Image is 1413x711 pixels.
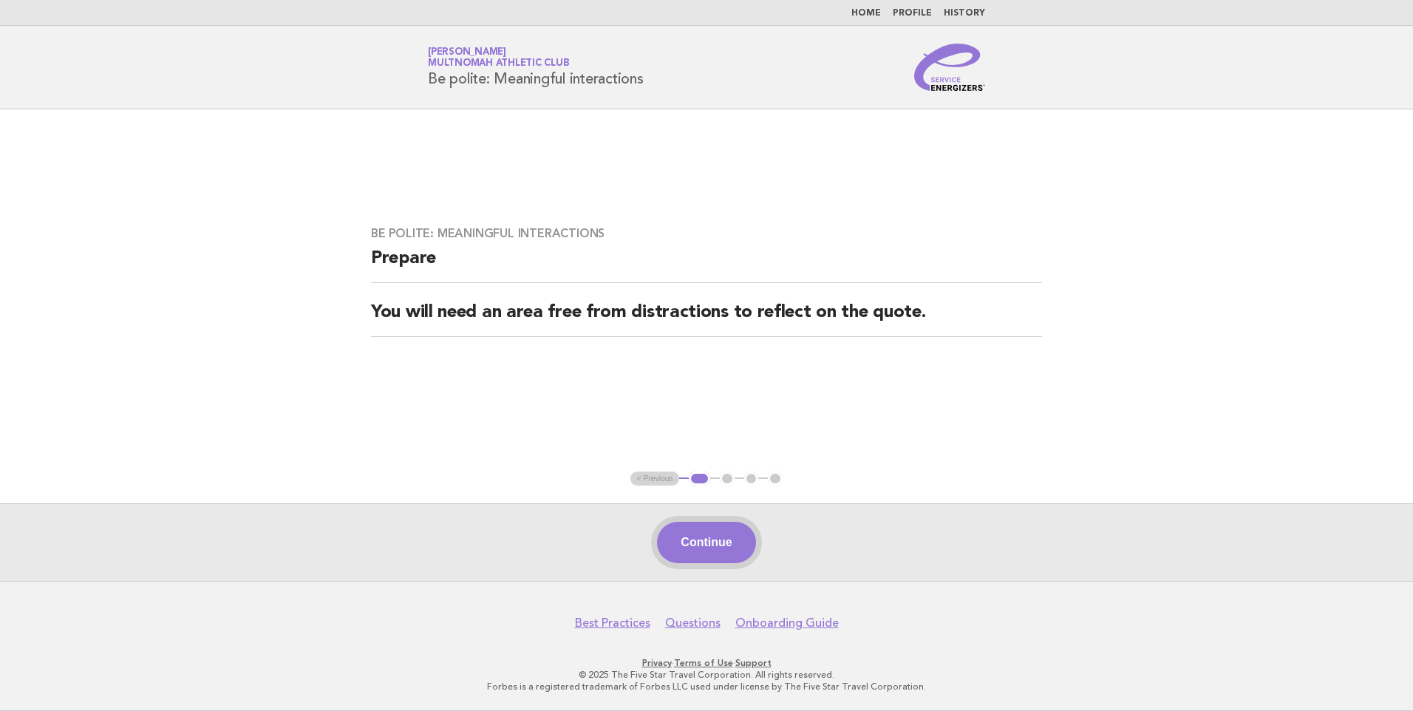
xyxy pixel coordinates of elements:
[371,301,1042,337] h2: You will need an area free from distractions to reflect on the quote.
[254,669,1159,681] p: © 2025 The Five Star Travel Corporation. All rights reserved.
[575,616,650,630] a: Best Practices
[657,522,755,563] button: Continue
[689,472,710,486] button: 1
[428,48,644,86] h1: Be polite: Meaningful interactions
[371,247,1042,283] h2: Prepare
[674,658,733,668] a: Terms of Use
[428,59,569,69] span: Multnomah Athletic Club
[254,681,1159,693] p: Forbes is a registered trademark of Forbes LLC used under license by The Five Star Travel Corpora...
[254,657,1159,669] p: · ·
[735,616,839,630] a: Onboarding Guide
[893,9,932,18] a: Profile
[944,9,985,18] a: History
[914,44,985,91] img: Service Energizers
[735,658,772,668] a: Support
[428,47,569,68] a: [PERSON_NAME]Multnomah Athletic Club
[665,616,721,630] a: Questions
[851,9,881,18] a: Home
[371,226,1042,241] h3: Be polite: Meaningful interactions
[642,658,672,668] a: Privacy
